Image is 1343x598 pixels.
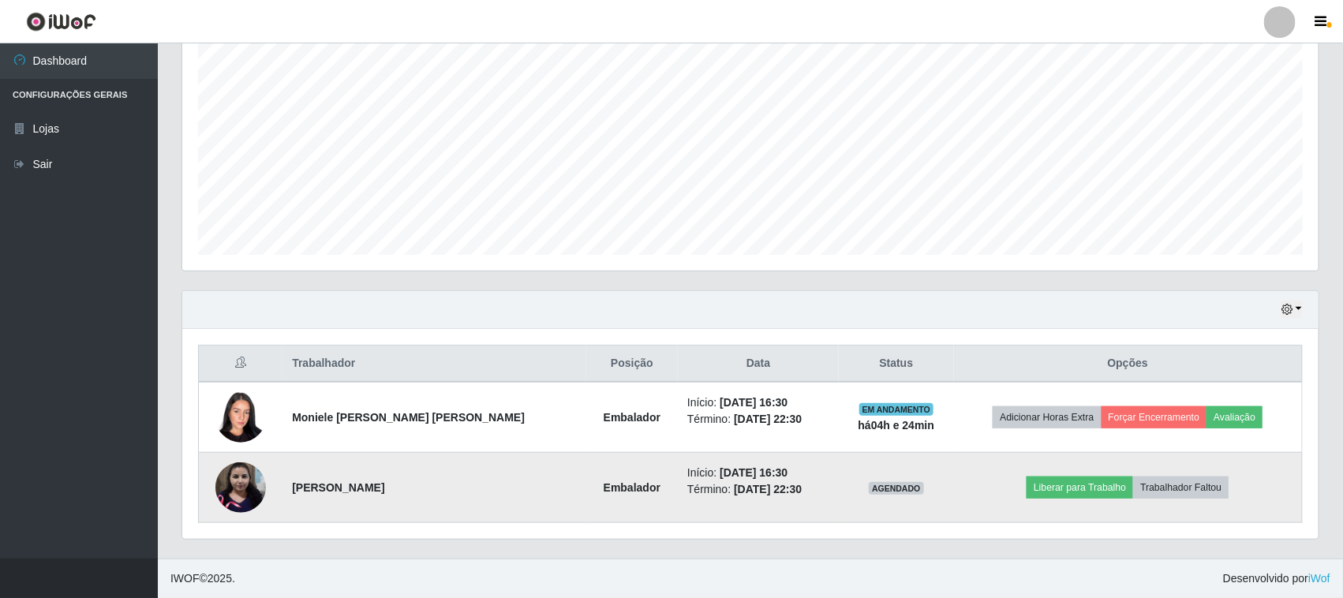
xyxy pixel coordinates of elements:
li: Término: [687,481,829,498]
th: Posição [586,346,678,383]
img: CoreUI Logo [26,12,96,32]
time: [DATE] 16:30 [720,466,787,479]
li: Início: [687,465,829,481]
button: Liberar para Trabalho [1027,477,1133,499]
th: Data [678,346,839,383]
button: Forçar Encerramento [1102,406,1207,428]
strong: Embalador [604,481,660,494]
span: EM ANDAMENTO [859,403,934,416]
button: Adicionar Horas Extra [993,406,1101,428]
strong: [PERSON_NAME] [292,481,384,494]
img: 1742821010159.jpeg [215,383,266,450]
button: Trabalhador Faltou [1133,477,1229,499]
span: IWOF [170,572,200,585]
time: [DATE] 16:30 [720,396,787,409]
span: AGENDADO [869,482,924,495]
button: Avaliação [1206,406,1263,428]
li: Início: [687,394,829,411]
li: Término: [687,411,829,428]
strong: Embalador [604,411,660,424]
time: [DATE] 22:30 [734,413,802,425]
a: iWof [1308,572,1330,585]
img: 1725571179961.jpeg [215,462,266,513]
strong: há 04 h e 24 min [859,419,935,432]
th: Trabalhador [282,346,586,383]
strong: Moniele [PERSON_NAME] [PERSON_NAME] [292,411,525,424]
span: © 2025 . [170,570,235,587]
span: Desenvolvido por [1223,570,1330,587]
th: Opções [954,346,1303,383]
th: Status [839,346,953,383]
time: [DATE] 22:30 [734,483,802,495]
